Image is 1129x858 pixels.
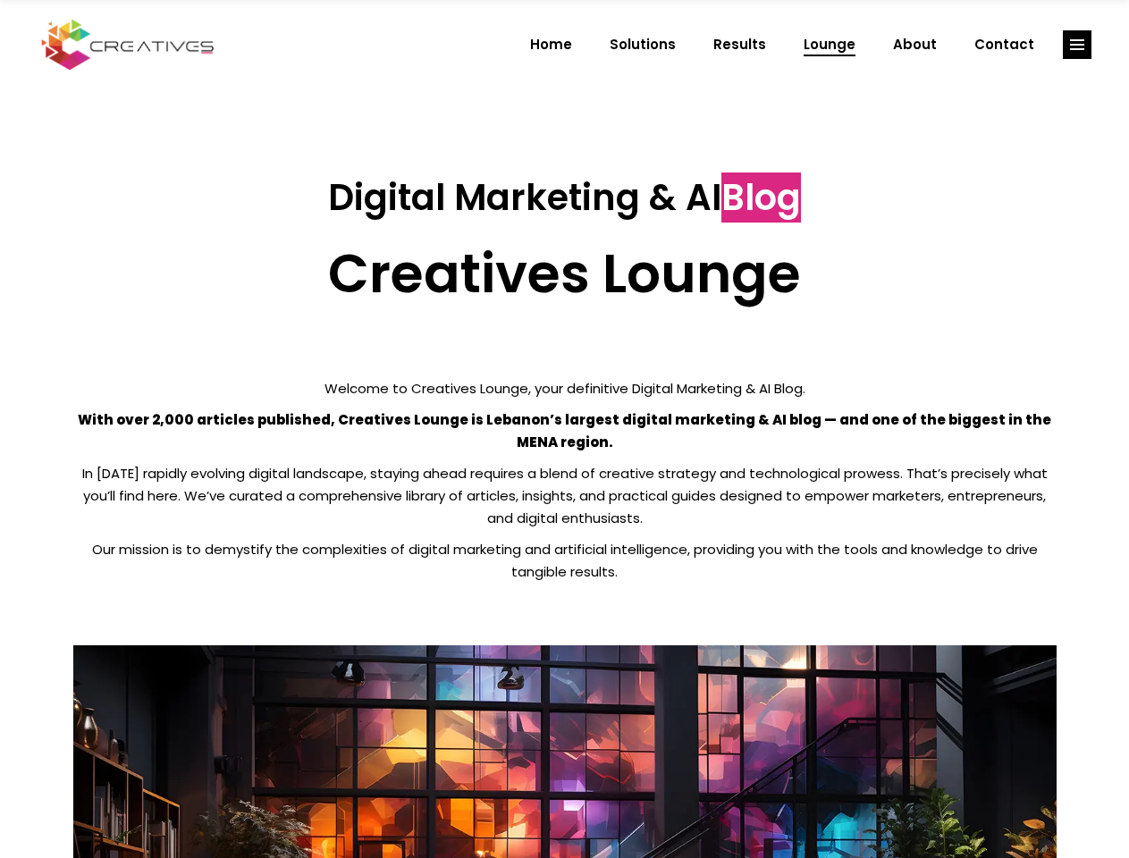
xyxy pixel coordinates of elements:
span: Contact [974,21,1034,68]
a: About [874,21,956,68]
span: Lounge [804,21,855,68]
span: Blog [721,172,801,223]
a: Results [695,21,785,68]
p: Our mission is to demystify the complexities of digital marketing and artificial intelligence, pr... [73,538,1057,583]
span: Results [713,21,766,68]
img: Creatives [38,17,218,72]
h3: Digital Marketing & AI [73,176,1057,219]
a: Solutions [591,21,695,68]
a: Contact [956,21,1053,68]
a: Lounge [785,21,874,68]
p: In [DATE] rapidly evolving digital landscape, staying ahead requires a blend of creative strategy... [73,462,1057,529]
p: Welcome to Creatives Lounge, your definitive Digital Marketing & AI Blog. [73,377,1057,400]
strong: With over 2,000 articles published, Creatives Lounge is Lebanon’s largest digital marketing & AI ... [78,410,1051,451]
span: About [893,21,937,68]
span: Solutions [610,21,676,68]
a: Home [511,21,591,68]
h2: Creatives Lounge [73,241,1057,306]
span: Home [530,21,572,68]
a: link [1063,30,1091,59]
